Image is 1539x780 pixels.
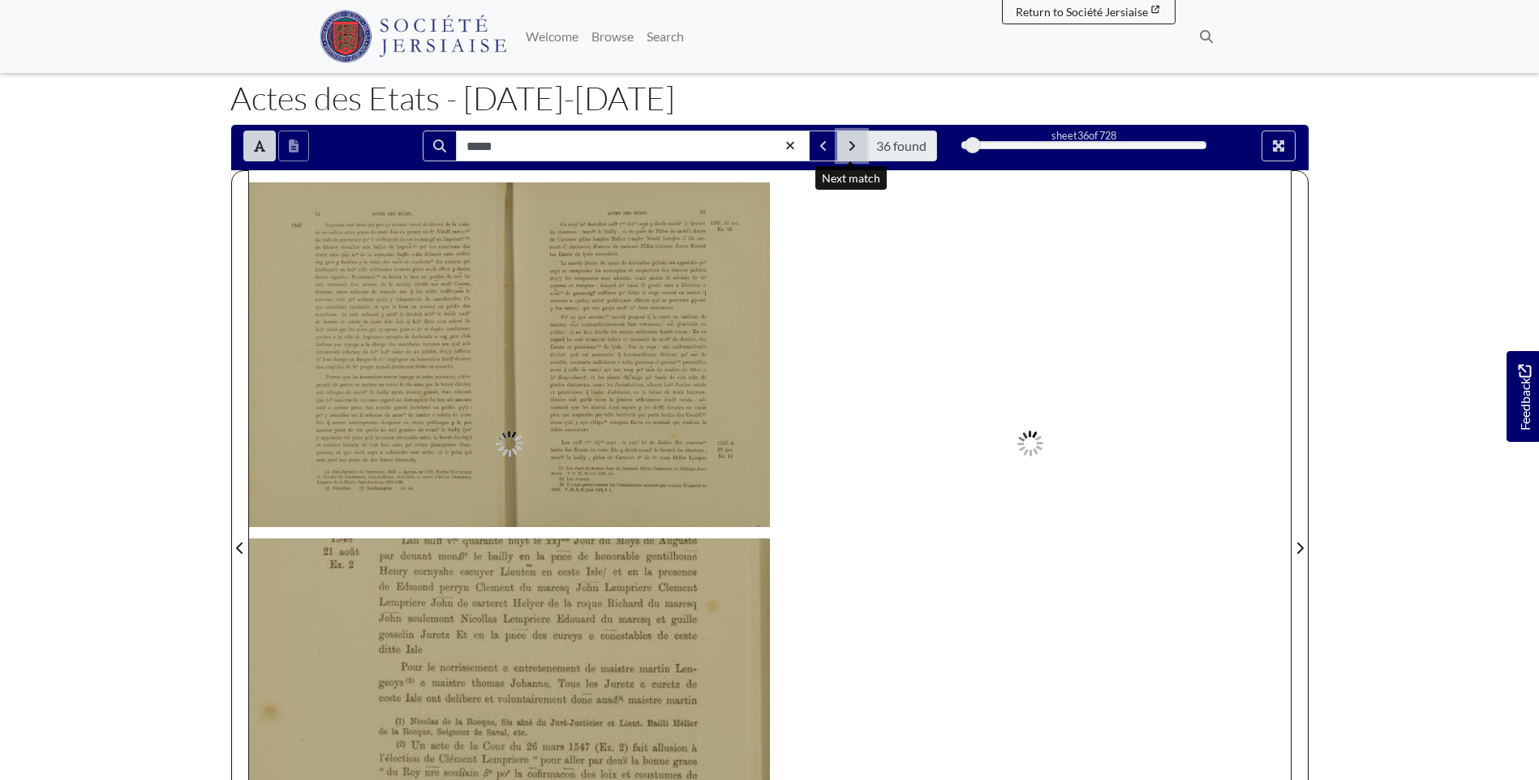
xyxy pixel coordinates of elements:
span: 36 [1077,129,1089,142]
span: 36 found [876,136,926,156]
button: Search [423,131,457,161]
a: Browse [585,20,640,53]
button: Full screen mode [1262,131,1296,161]
span: Feedback [1515,364,1534,430]
div: sheet of 728 [961,128,1206,144]
a: Search [640,20,690,53]
h1: Actes des Etats - [DATE]-[DATE] [230,79,1309,118]
span: Return to Société Jersiaise [1016,5,1148,19]
a: Welcome [519,20,585,53]
button: Previous Match [809,131,838,161]
a: Would you like to provide feedback? [1507,351,1539,442]
img: Société Jersiaise [320,11,507,62]
button: Toggle text selection (Alt+T) [243,131,276,161]
button: Open transcription window [278,131,309,161]
div: Next match [815,166,887,190]
button: Next Match [837,131,866,161]
a: Société Jersiaise logo [320,6,507,66]
input: Search for [456,131,810,161]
